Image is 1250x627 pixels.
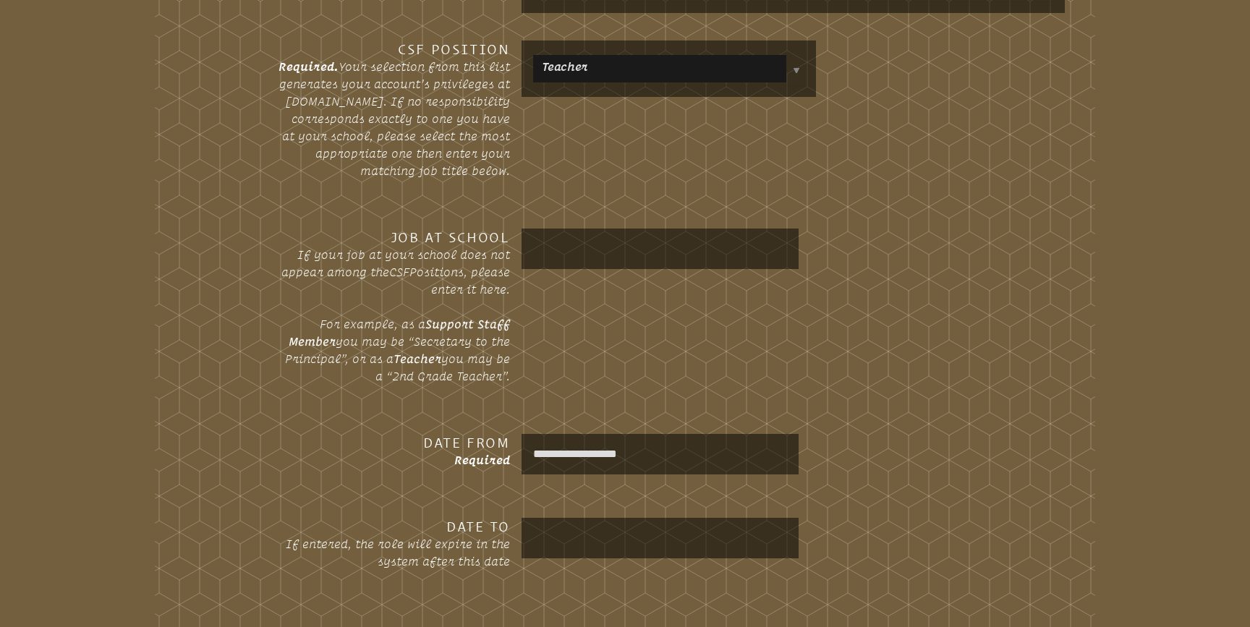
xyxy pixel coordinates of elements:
[279,434,510,451] h3: Date From
[279,58,510,179] p: Your selection from this list generates your account’s privileges at [DOMAIN_NAME]. If no respons...
[279,535,510,570] p: If entered, the role will expire in the system after this date
[289,317,510,348] strong: Support Staff Member
[279,229,510,246] h3: Job at School
[279,246,510,385] p: If your job at your school does not appear among the Positions, please enter it here. For example...
[454,453,510,466] span: Required
[279,60,339,73] span: Required.
[279,40,510,58] h3: CSF Position
[536,55,588,78] a: Teacher
[394,352,441,365] strong: Teacher
[389,265,409,278] span: CSF
[279,518,510,535] h3: Date To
